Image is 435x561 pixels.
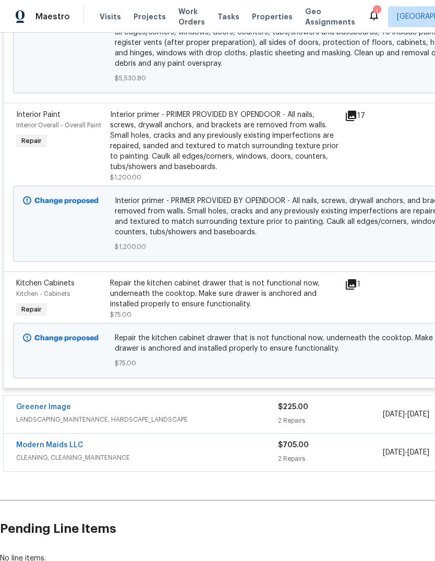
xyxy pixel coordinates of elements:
b: Change proposed [34,197,99,205]
div: 17 [345,110,385,122]
span: - [383,409,429,420]
span: Repair [17,304,46,315]
b: Change proposed [34,335,99,342]
div: Interior primer - PRIMER PROVIDED BY OPENDOOR - All nails, screws, drywall anchors, and brackets ... [110,110,339,172]
div: 1 [345,278,385,291]
span: Interior Overall - Overall Paint [16,122,101,128]
span: Kitchen - Cabinets [16,291,70,297]
span: LANDSCAPING_MAINTENANCE, HARDSCAPE_LANDSCAPE [16,414,278,425]
span: Kitchen Cabinets [16,280,75,287]
span: [DATE] [383,411,405,418]
span: CLEANING, CLEANING_MAINTENANCE [16,452,278,463]
span: Geo Assignments [305,6,355,27]
div: 1 [373,6,380,17]
span: $1,200.00 [110,174,141,181]
span: Interior Paint [16,111,61,118]
div: Repair the kitchen cabinet drawer that is not functional now, underneath the cooktop. Make sure d... [110,278,339,309]
span: Tasks [217,13,239,20]
div: 2 Repairs [278,453,383,464]
span: Repair [17,136,46,146]
span: Properties [252,11,293,22]
span: [DATE] [407,449,429,456]
span: $705.00 [278,441,309,449]
span: Projects [134,11,166,22]
span: Work Orders [178,6,205,27]
span: [DATE] [407,411,429,418]
span: $75.00 [110,312,131,318]
span: Visits [100,11,121,22]
span: - [383,447,429,458]
a: Greener Image [16,403,71,411]
div: 2 Repairs [278,415,383,426]
span: $225.00 [278,403,308,411]
span: [DATE] [383,449,405,456]
a: Modern Maids LLC [16,441,83,449]
span: Maestro [35,11,70,22]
